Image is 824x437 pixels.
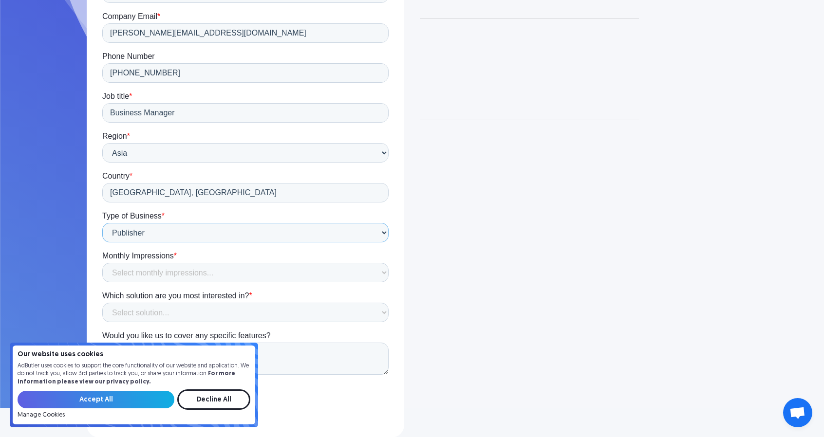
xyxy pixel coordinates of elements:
[18,362,250,386] p: AdButler uses cookies to support the core functionality of our website and application. We do not...
[18,391,174,408] input: Accept All
[18,389,250,419] form: Email Form
[431,36,627,108] div: carousel
[18,412,65,419] a: Manage Cookies
[431,36,470,108] div: previous slide
[18,351,250,358] h4: Our website uses cookies
[783,398,812,427] div: Open chat
[177,389,250,410] input: Decline All
[588,36,627,108] div: next slide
